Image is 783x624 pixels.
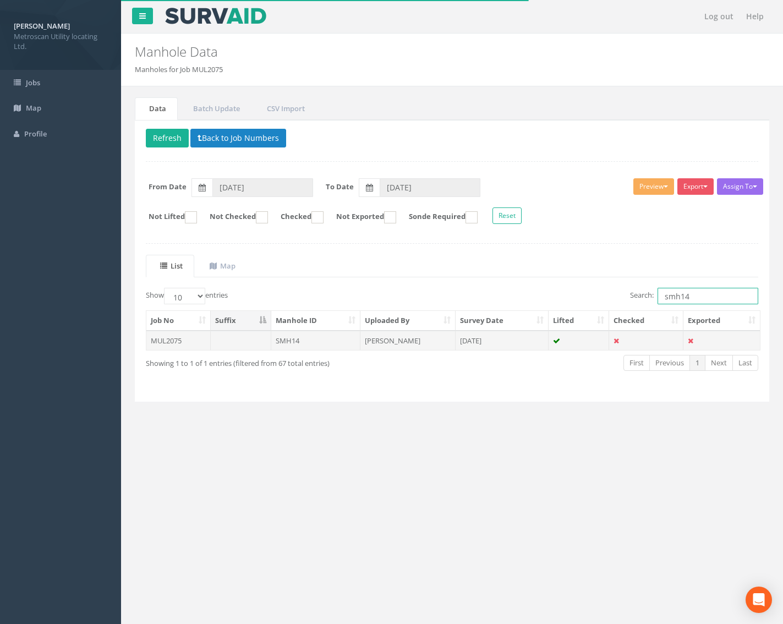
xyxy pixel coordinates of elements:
a: Data [135,97,178,120]
label: To Date [326,182,354,192]
select: Showentries [164,288,205,304]
strong: [PERSON_NAME] [14,21,70,31]
label: Not Checked [199,211,268,223]
button: Export [677,178,714,195]
button: Reset [492,207,522,224]
div: Showing 1 to 1 of 1 entries (filtered from 67 total entries) [146,354,391,369]
th: Suffix: activate to sort column descending [211,311,271,331]
a: Batch Update [179,97,251,120]
a: Last [732,355,758,371]
input: To Date [380,178,480,197]
label: Show entries [146,288,228,304]
a: Previous [649,355,690,371]
li: Manholes for Job MUL2075 [135,64,223,75]
button: Assign To [717,178,763,195]
input: Search: [658,288,758,304]
span: Jobs [26,78,40,87]
label: Not Exported [325,211,396,223]
th: Job No: activate to sort column ascending [146,311,211,331]
a: [PERSON_NAME] Metroscan Utility locating Ltd. [14,18,107,52]
th: Manhole ID: activate to sort column ascending [271,311,361,331]
a: Next [705,355,733,371]
th: Lifted: activate to sort column ascending [549,311,610,331]
label: Checked [270,211,324,223]
th: Uploaded By: activate to sort column ascending [360,311,456,331]
a: CSV Import [253,97,316,120]
button: Refresh [146,129,189,147]
th: Checked: activate to sort column ascending [609,311,683,331]
button: Preview [633,178,674,195]
span: Map [26,103,41,113]
a: First [623,355,650,371]
td: [PERSON_NAME] [360,331,456,351]
td: MUL2075 [146,331,211,351]
input: From Date [212,178,313,197]
span: Metroscan Utility locating Ltd. [14,31,107,52]
label: Search: [630,288,758,304]
label: Not Lifted [138,211,197,223]
th: Survey Date: activate to sort column ascending [456,311,549,331]
a: Map [195,255,247,277]
div: Open Intercom Messenger [746,587,772,613]
label: From Date [149,182,187,192]
span: Profile [24,129,47,139]
td: SMH14 [271,331,361,351]
a: 1 [689,355,705,371]
button: Back to Job Numbers [190,129,286,147]
uib-tab-heading: List [160,261,183,271]
uib-tab-heading: Map [210,261,236,271]
label: Sonde Required [398,211,478,223]
th: Exported: activate to sort column ascending [683,311,760,331]
a: List [146,255,194,277]
td: [DATE] [456,331,549,351]
h2: Manhole Data [135,45,661,59]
